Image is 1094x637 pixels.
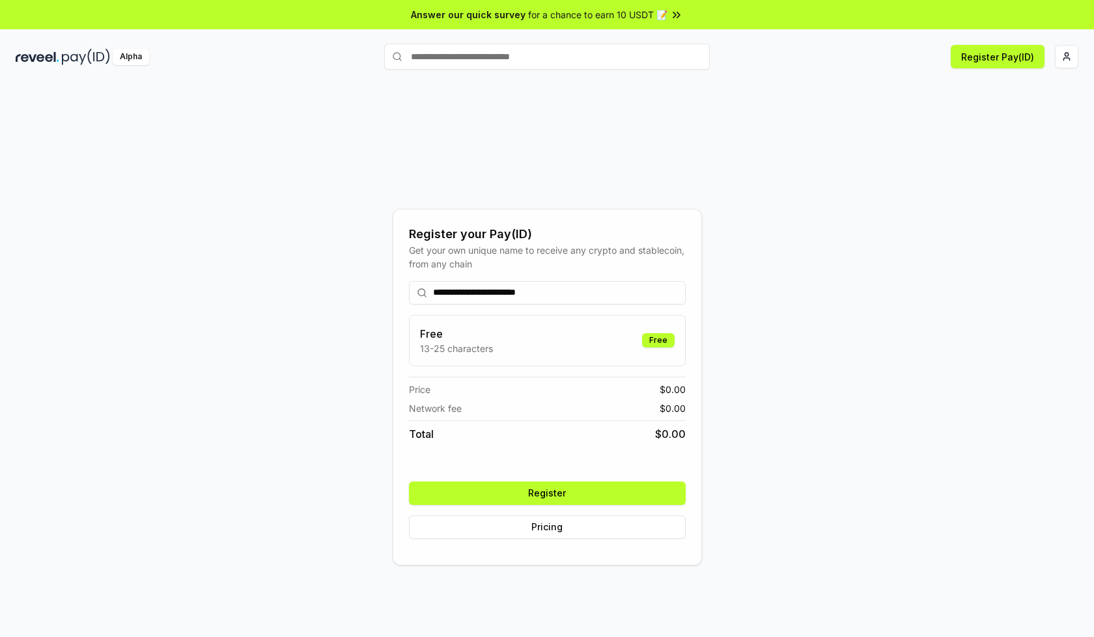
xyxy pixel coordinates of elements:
img: reveel_dark [16,49,59,65]
span: Answer our quick survey [411,8,526,21]
span: Total [409,426,434,442]
button: Pricing [409,515,686,539]
h3: Free [420,326,493,342]
div: Free [642,333,675,347]
span: $ 0.00 [660,383,686,396]
button: Register Pay(ID) [951,45,1045,68]
button: Register [409,481,686,505]
span: for a chance to earn 10 USDT 📝 [528,8,667,21]
span: $ 0.00 [660,401,686,415]
p: 13-25 characters [420,342,493,355]
img: pay_id [62,49,110,65]
div: Get your own unique name to receive any crypto and stablecoin, from any chain [409,243,686,271]
div: Register your Pay(ID) [409,225,686,243]
span: Price [409,383,430,396]
div: Alpha [113,49,149,65]
span: Network fee [409,401,462,415]
span: $ 0.00 [655,426,686,442]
